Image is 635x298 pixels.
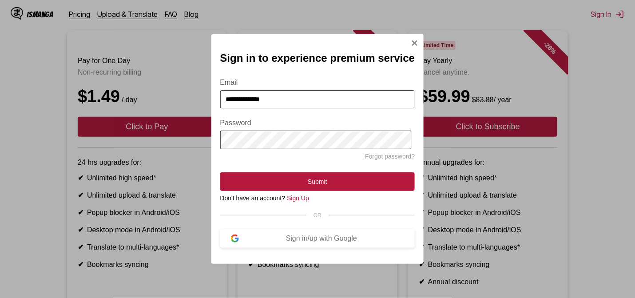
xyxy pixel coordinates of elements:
img: google-logo [231,234,239,242]
label: Email [220,79,415,87]
a: Forgot password? [365,153,415,160]
div: Sign in/up with Google [239,234,405,242]
h2: Sign in to experience premium service [220,52,415,64]
a: Sign Up [287,195,309,202]
img: Close [411,40,418,47]
div: Don't have an account? [220,195,415,202]
div: Sign In Modal [211,34,424,263]
button: Sign in/up with Google [220,229,415,248]
label: Password [220,119,415,127]
div: OR [220,212,415,219]
button: Submit [220,172,415,191]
